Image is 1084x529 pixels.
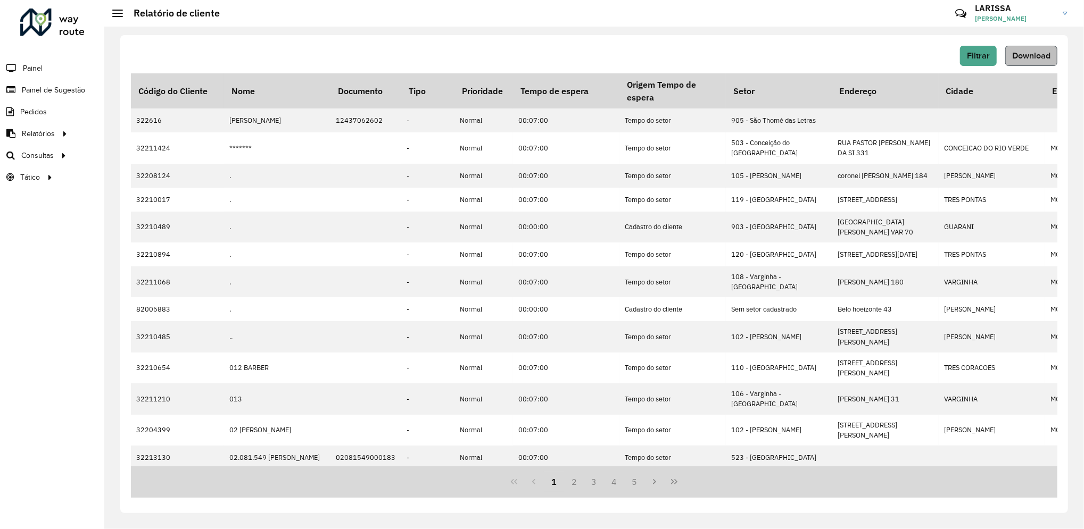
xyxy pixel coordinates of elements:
td: [STREET_ADDRESS] [832,188,939,212]
span: Download [1012,51,1050,60]
td: - [401,212,454,242]
span: Tático [20,172,40,183]
td: Normal [454,352,513,383]
th: Prioridade [454,73,513,108]
td: Tempo do setor [619,321,726,352]
th: Setor [726,73,832,108]
td: 905 - São Thomé das Letras [726,108,832,132]
td: 503 - Conceição do [GEOGRAPHIC_DATA] [726,132,832,163]
td: 00:07:00 [513,383,619,414]
span: Painel de Sugestão [22,85,85,96]
td: 903 - [GEOGRAPHIC_DATA] [726,212,832,242]
td: VARGINHA [939,266,1045,297]
td: 523 - [GEOGRAPHIC_DATA] [726,446,832,469]
td: 02.081.549 [PERSON_NAME] [224,446,330,469]
td: [GEOGRAPHIC_DATA][PERSON_NAME] VAR 70 [832,212,939,242]
td: 105 - [PERSON_NAME] [726,164,832,188]
td: [STREET_ADDRESS][PERSON_NAME] [832,415,939,446]
td: - [401,164,454,188]
td: Sem setor cadastrado [726,297,832,321]
td: [STREET_ADDRESS][PERSON_NAME] [832,352,939,383]
td: Tempo do setor [619,352,726,383]
td: 102 - [PERSON_NAME] [726,415,832,446]
td: 32213130 [131,446,224,469]
button: Last Page [664,472,684,492]
td: Cadastro do cliente [619,297,726,321]
td: Normal [454,297,513,321]
td: Normal [454,188,513,212]
td: 102 - [PERSON_NAME] [726,321,832,352]
td: Tempo do setor [619,108,726,132]
td: Tempo do setor [619,188,726,212]
td: . [224,242,330,266]
td: RUA PASTOR [PERSON_NAME] DA SI 331 [832,132,939,163]
td: Normal [454,266,513,297]
td: 012 BARBER [224,352,330,383]
td: . [224,266,330,297]
th: Endereço [832,73,939,108]
td: - [401,352,454,383]
td: 00:07:00 [513,164,619,188]
td: Normal [454,108,513,132]
td: 32211424 [131,132,224,163]
td: - [401,446,454,469]
td: 32210017 [131,188,224,212]
td: 32210654 [131,352,224,383]
td: [PERSON_NAME] [939,297,1045,321]
td: [PERSON_NAME] [224,108,330,132]
td: 322616 [131,108,224,132]
th: Código do Cliente [131,73,224,108]
span: Consultas [21,150,54,161]
td: coronel [PERSON_NAME] 184 [832,164,939,188]
td: 32210489 [131,212,224,242]
td: 32208124 [131,164,224,188]
td: Tempo do setor [619,132,726,163]
td: 00:07:00 [513,446,619,469]
th: Documento [330,73,401,108]
td: 110 - [GEOGRAPHIC_DATA] [726,352,832,383]
td: 00:07:00 [513,242,619,266]
td: Tempo do setor [619,446,726,469]
td: GUARANI [939,212,1045,242]
button: 5 [624,472,644,492]
td: 00:07:00 [513,108,619,132]
td: 32204399 [131,415,224,446]
td: 82005883 [131,297,224,321]
th: Cidade [939,73,1045,108]
td: . [224,212,330,242]
td: 00:07:00 [513,352,619,383]
td: 00:00:00 [513,297,619,321]
td: 32211068 [131,266,224,297]
td: [PERSON_NAME] [939,321,1045,352]
td: Tempo do setor [619,383,726,414]
td: Belo hoeizonte 43 [832,297,939,321]
td: 120 - [GEOGRAPHIC_DATA] [726,242,832,266]
td: 119 - [GEOGRAPHIC_DATA] [726,188,832,212]
a: Contato Rápido [949,2,972,25]
td: VARGINHA [939,383,1045,414]
td: - [401,297,454,321]
td: [PERSON_NAME] [939,415,1045,446]
td: Normal [454,242,513,266]
td: - [401,321,454,352]
th: Nome [224,73,330,108]
td: Normal [454,212,513,242]
td: - [401,132,454,163]
td: 00:07:00 [513,188,619,212]
td: 32211210 [131,383,224,414]
td: Tempo do setor [619,266,726,297]
td: 108 - Varginha - [GEOGRAPHIC_DATA] [726,266,832,297]
td: Normal [454,383,513,414]
td: [PERSON_NAME] 31 [832,383,939,414]
td: Cadastro do cliente [619,212,726,242]
td: 00:07:00 [513,132,619,163]
span: Painel [23,63,43,74]
td: TRES CORACOES [939,352,1045,383]
td: 32210485 [131,321,224,352]
td: CONCEICAO DO RIO VERDE [939,132,1045,163]
td: 02 [PERSON_NAME] [224,415,330,446]
td: 00:07:00 [513,321,619,352]
button: Download [1005,46,1057,66]
th: Tempo de espera [513,73,619,108]
td: [PERSON_NAME] 180 [832,266,939,297]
